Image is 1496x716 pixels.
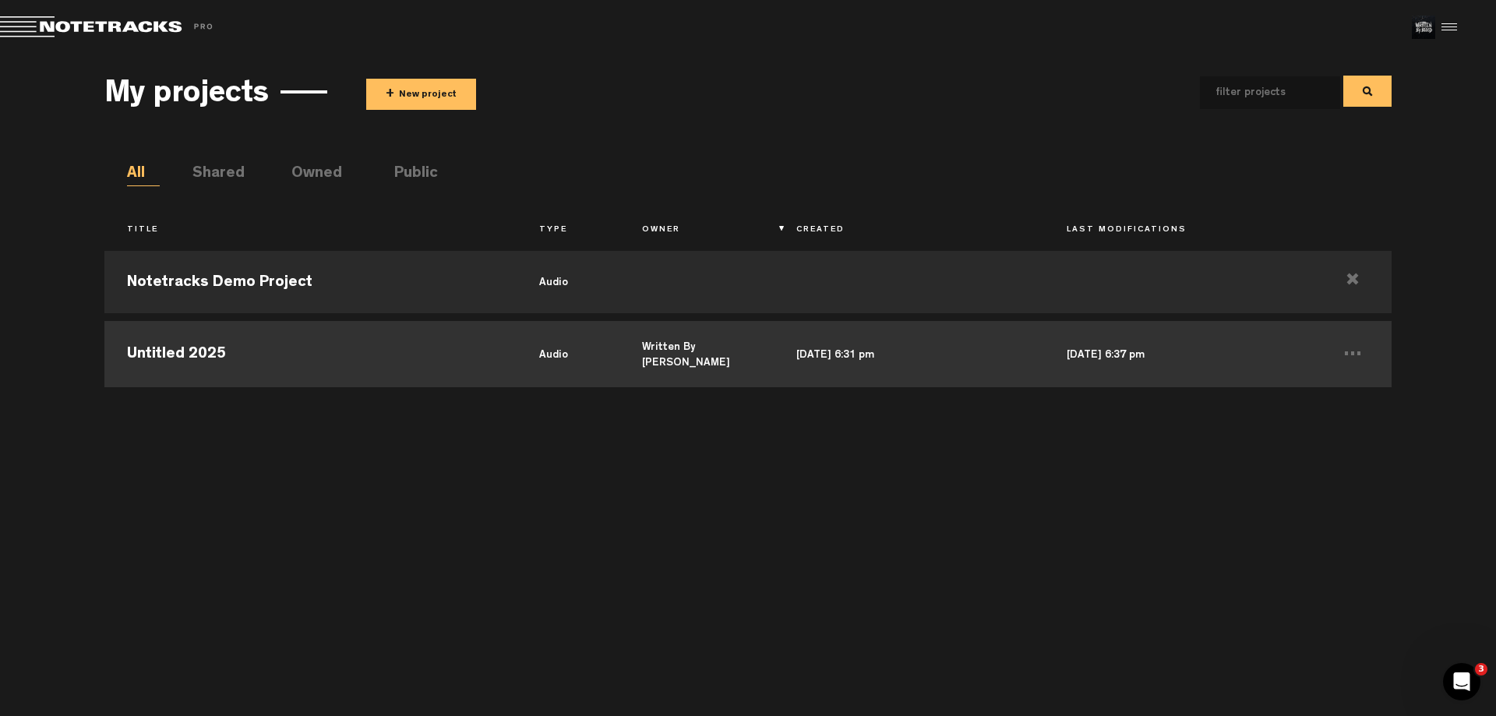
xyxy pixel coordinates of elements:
th: Created [774,217,1044,244]
li: All [127,163,160,186]
h3: My projects [104,79,269,113]
span: 3 [1475,663,1487,675]
th: Title [104,217,516,244]
th: Type [517,217,619,244]
th: Last Modifications [1044,217,1314,244]
td: Written By [PERSON_NAME] [619,317,774,387]
button: +New project [366,79,476,110]
iframe: Intercom live chat [1443,663,1480,700]
li: Owned [291,163,324,186]
td: [DATE] 6:31 pm [774,317,1044,387]
th: Owner [619,217,774,244]
img: ACg8ocKyds8MKy4dpu-nIK-ZHePgZffMhNk-YBXebN-O81xeOtURswA=s96-c [1412,16,1435,39]
span: + [386,86,394,104]
input: filter projects [1200,76,1315,109]
li: Public [394,163,427,186]
td: Untitled 2025 [104,317,516,387]
td: audio [517,247,619,317]
td: [DATE] 6:37 pm [1044,317,1314,387]
td: Notetracks Demo Project [104,247,516,317]
td: audio [517,317,619,387]
li: Shared [192,163,225,186]
td: ... [1314,317,1392,387]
